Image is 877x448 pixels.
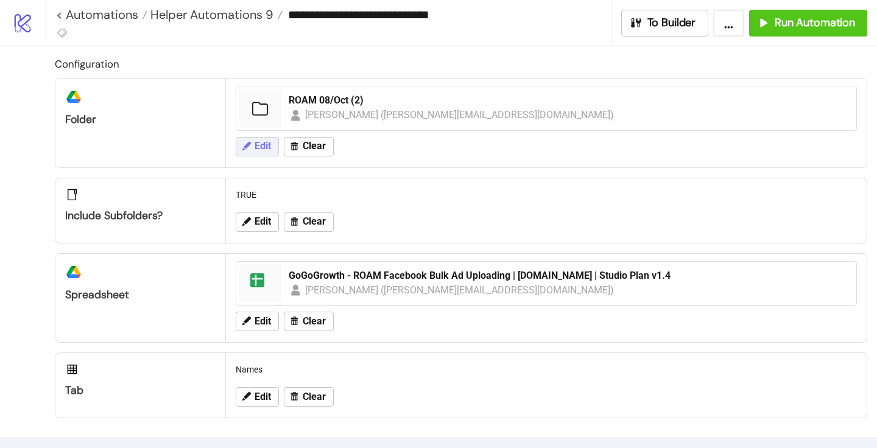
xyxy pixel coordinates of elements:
div: [PERSON_NAME] ([PERSON_NAME][EMAIL_ADDRESS][DOMAIN_NAME]) [305,282,615,298]
span: Clear [303,141,326,152]
div: Tab [65,383,216,397]
span: Edit [255,316,271,327]
div: Folder [65,113,216,127]
span: Edit [255,216,271,227]
button: Edit [236,212,279,232]
span: Clear [303,391,326,402]
button: Edit [236,387,279,407]
button: Edit [236,312,279,331]
h2: Configuration [55,56,867,72]
button: Run Automation [749,10,867,37]
button: Clear [284,212,334,232]
div: GoGoGrowth - ROAM Facebook Bulk Ad Uploading | [DOMAIN_NAME] | Studio Plan v1.4 [289,269,849,282]
span: Clear [303,316,326,327]
span: Clear [303,216,326,227]
a: < Automations [56,9,147,21]
div: TRUE [231,183,862,206]
div: Include subfolders? [65,209,216,223]
button: Clear [284,387,334,407]
div: Names [231,358,862,381]
span: Edit [255,141,271,152]
a: Helper Automations 9 [147,9,283,21]
span: Edit [255,391,271,402]
div: ROAM 08/Oct (2) [289,94,849,107]
button: ... [713,10,744,37]
span: Helper Automations 9 [147,7,273,23]
span: To Builder [647,16,696,30]
button: Clear [284,137,334,156]
span: Run Automation [775,16,855,30]
div: Spreadsheet [65,288,216,302]
div: [PERSON_NAME] ([PERSON_NAME][EMAIL_ADDRESS][DOMAIN_NAME]) [305,107,615,122]
button: Clear [284,312,334,331]
button: To Builder [621,10,709,37]
button: Edit [236,137,279,156]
